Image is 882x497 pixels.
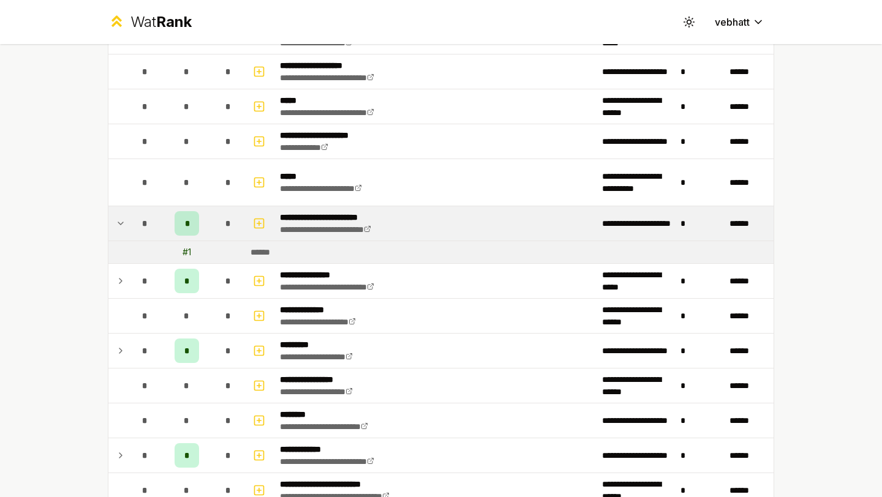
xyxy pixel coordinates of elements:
[130,12,192,32] div: Wat
[715,15,750,29] span: vebhatt
[108,12,192,32] a: WatRank
[183,246,191,258] div: # 1
[156,13,192,31] span: Rank
[705,11,774,33] button: vebhatt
